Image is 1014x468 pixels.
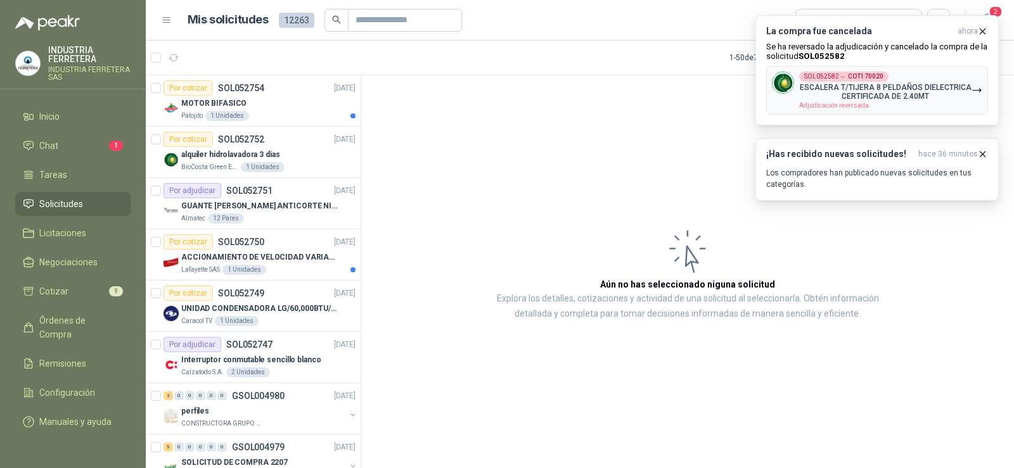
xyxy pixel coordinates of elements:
[185,391,195,400] div: 0
[181,162,238,172] p: BioCosta Green Energy S.A.S
[174,443,184,452] div: 0
[164,183,221,198] div: Por adjudicar
[755,15,999,125] button: La compra fue canceladaahora Se ha reversado la adjudicación y cancelado la compra de la solicitu...
[181,419,261,429] p: CONSTRUCTORA GRUPO FIP
[222,265,266,275] div: 1 Unidades
[989,6,1003,18] span: 2
[241,162,285,172] div: 1 Unidades
[799,102,869,109] span: Adjudicación reversada
[181,354,321,366] p: Interruptor conmutable sencillo blanco
[146,127,361,178] a: Por cotizarSOL052752[DATE] Company Logoalquiler hidrolavadora 3 diasBioCosta Green Energy S.A.S1 ...
[226,186,273,195] p: SOL052751
[334,82,356,94] p: [DATE]
[164,132,213,147] div: Por cotizar
[799,72,889,82] div: SOL052582 →
[196,443,205,452] div: 0
[181,367,224,377] p: Calzatodo S.A.
[207,391,216,400] div: 0
[109,141,123,151] span: 1
[109,286,123,296] span: 9
[15,104,131,129] a: Inicio
[334,390,356,402] p: [DATE]
[217,391,227,400] div: 0
[174,391,184,400] div: 0
[766,149,913,160] h3: ¡Has recibido nuevas solicitudes!
[181,265,220,275] p: Lafayette SAS
[164,234,213,250] div: Por cotizar
[181,251,339,263] p: ACCIONAMIENTO DE VELOCIDAD VARIABLE
[188,11,269,29] h1: Mis solicitudes
[48,66,131,81] p: INDUSTRIA FERRETERA SAS
[217,443,227,452] div: 0
[181,200,339,212] p: GUANTE [PERSON_NAME] ANTICORTE NIV 5 TALLA L
[181,316,212,326] p: Caracol TV
[218,289,264,298] p: SOL052749
[208,213,244,224] div: 12 Pares
[164,337,221,352] div: Por adjudicar
[334,441,356,453] p: [DATE]
[39,168,67,182] span: Tareas
[196,391,205,400] div: 0
[16,51,40,75] img: Company Logo
[766,167,988,190] p: Los compradores han publicado nuevas solicitudes en tus categorías.
[729,47,812,68] div: 1 - 50 de 7731
[39,255,98,269] span: Negociaciones
[181,149,280,161] p: alquiler hidrolavadora 3 dias
[39,197,83,211] span: Solicitudes
[15,250,131,274] a: Negociaciones
[205,111,249,121] div: 1 Unidades
[332,15,341,24] span: search
[146,229,361,281] a: Por cotizarSOL052750[DATE] Company LogoACCIONAMIENTO DE VELOCIDAD VARIABLELafayette SAS1 Unidades
[334,134,356,146] p: [DATE]
[755,138,999,201] button: ¡Has recibido nuevas solicitudes!hace 36 minutos Los compradores han publicado nuevas solicitudes...
[218,135,264,144] p: SOL052752
[164,408,179,424] img: Company Logo
[181,405,209,417] p: perfiles
[766,26,953,37] h3: La compra fue cancelada
[39,313,119,341] span: Órdenes de Compra
[39,415,112,429] span: Manuales y ayuda
[185,443,195,452] div: 0
[232,443,285,452] p: GSOL004979
[146,281,361,332] a: Por cotizarSOL052749[DATE] Company LogoUNIDAD CONDENSADORA LG/60,000BTU/220V/R410A: ICaracol TV1 ...
[207,443,216,452] div: 0
[334,236,356,248] p: [DATE]
[976,9,999,32] button: 2
[164,101,179,116] img: Company Logo
[15,410,131,434] a: Manuales y ayuda
[226,367,270,377] div: 2 Unidades
[488,291,887,322] p: Explora los detalles, cotizaciones y actividad de una solicitud al seleccionarla. Obtén informaci...
[48,46,131,63] p: INDUSTRIA FERRETERA
[39,110,60,123] span: Inicio
[146,178,361,229] a: Por adjudicarSOL052751[DATE] Company LogoGUANTE [PERSON_NAME] ANTICORTE NIV 5 TALLA LAlmatec12 Pares
[232,391,285,400] p: GSOL004980
[799,51,845,61] b: SOL052582
[334,339,356,351] p: [DATE]
[39,226,86,240] span: Licitaciones
[146,332,361,383] a: Por adjudicarSOL052747[DATE] Company LogoInterruptor conmutable sencillo blancoCalzatodo S.A.2 Un...
[164,388,358,429] a: 2 0 0 0 0 0 GSOL004980[DATE] Company LogoperfilesCONSTRUCTORA GRUPO FIP
[334,185,356,197] p: [DATE]
[215,316,259,326] div: 1 Unidades
[218,237,264,246] p: SOL052750
[181,213,205,224] p: Almatec
[279,13,314,28] span: 12263
[15,308,131,346] a: Órdenes de Compra
[848,73,883,80] b: COT170020
[15,221,131,245] a: Licitaciones
[804,13,830,27] div: Todas
[766,42,988,61] p: Se ha reversado la adjudicación y cancelado la compra de la solicitud
[164,286,213,301] div: Por cotizar
[39,357,86,370] span: Remisiones
[334,288,356,300] p: [DATE]
[15,351,131,376] a: Remisiones
[164,391,173,400] div: 2
[218,84,264,92] p: SOL052754
[181,98,247,110] p: MOTOR BIFASICO
[766,66,988,115] button: Company LogoSOL052582→COT170020ESCALERA T/TIJERA 8 PELDAÑOS DIELECTRICA CERTIFICADA DE 2.40MTAdju...
[15,134,131,158] a: Chat1
[600,277,775,291] h3: Aún no has seleccionado niguna solicitud
[773,72,793,93] img: Company Logo
[164,80,213,96] div: Por cotizar
[15,192,131,216] a: Solicitudes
